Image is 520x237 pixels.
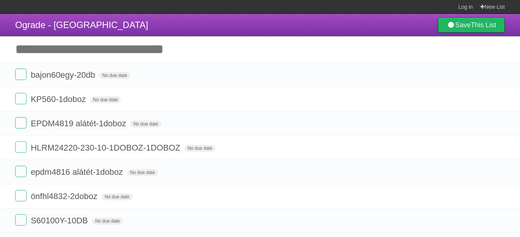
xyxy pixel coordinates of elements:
b: This List [471,21,496,29]
span: No due date [184,145,215,152]
span: epdm4816 alátét-1doboz [31,167,125,177]
label: Done [15,214,27,226]
label: Done [15,141,27,153]
span: No due date [102,193,132,200]
span: No due date [127,169,158,176]
a: SaveThis List [438,17,505,33]
label: Done [15,190,27,201]
span: No due date [99,72,130,79]
span: Ograde - [GEOGRAPHIC_DATA] [15,20,148,30]
label: Done [15,166,27,177]
span: bajon60egy-20db [31,70,97,80]
span: önfhl4832-2doboz [31,191,99,201]
span: No due date [92,218,123,224]
span: KP560-1doboz [31,94,88,104]
span: HLRM24220-230-10-1DOBOZ-1DOBOZ [31,143,182,152]
span: No due date [90,96,121,103]
label: Done [15,117,27,129]
label: Done [15,93,27,104]
span: No due date [130,121,161,127]
span: EPDM4819 alátét-1doboz [31,119,128,128]
label: Done [15,69,27,80]
span: S60100Y-10DB [31,216,90,225]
